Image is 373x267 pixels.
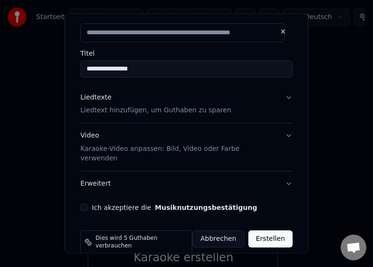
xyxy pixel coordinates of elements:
[155,204,257,211] button: Ich akzeptiere die
[92,204,257,211] label: Ich akzeptiere die
[80,106,231,115] p: Liedtext hinzufügen, um Guthaben zu sparen
[96,235,188,250] span: Dies wird 5 Guthaben verbrauchen
[80,123,293,171] button: VideoKaraoke-Video anpassen: Bild, Video oder Farbe verwenden
[80,85,293,123] button: LiedtexteLiedtext hinzufügen, um Guthaben zu sparen
[80,171,293,196] button: Erweitert
[80,92,111,102] div: Liedtexte
[80,49,293,56] label: Titel
[248,230,293,247] button: Erstellen
[80,131,277,163] div: Video
[192,230,244,247] button: Abbrechen
[80,144,277,163] p: Karaoke-Video anpassen: Bild, Video oder Farbe verwenden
